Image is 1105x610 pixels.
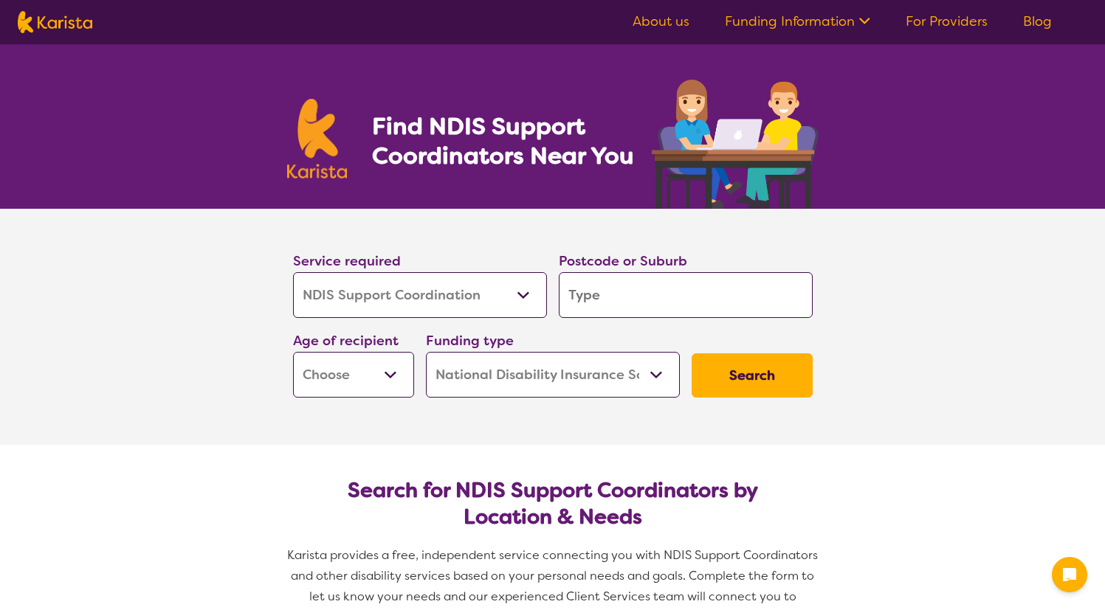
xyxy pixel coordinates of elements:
a: About us [633,13,689,30]
label: Postcode or Suburb [559,252,687,270]
a: Blog [1023,13,1052,30]
label: Age of recipient [293,332,399,350]
img: support-coordination [652,80,819,209]
img: Karista logo [287,99,348,179]
label: Service required [293,252,401,270]
img: Karista logo [18,11,92,33]
a: Funding Information [725,13,870,30]
input: Type [559,272,813,318]
label: Funding type [426,332,514,350]
button: Search [692,353,813,398]
h1: Find NDIS Support Coordinators Near You [372,111,645,170]
a: For Providers [906,13,988,30]
h2: Search for NDIS Support Coordinators by Location & Needs [305,477,801,530]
